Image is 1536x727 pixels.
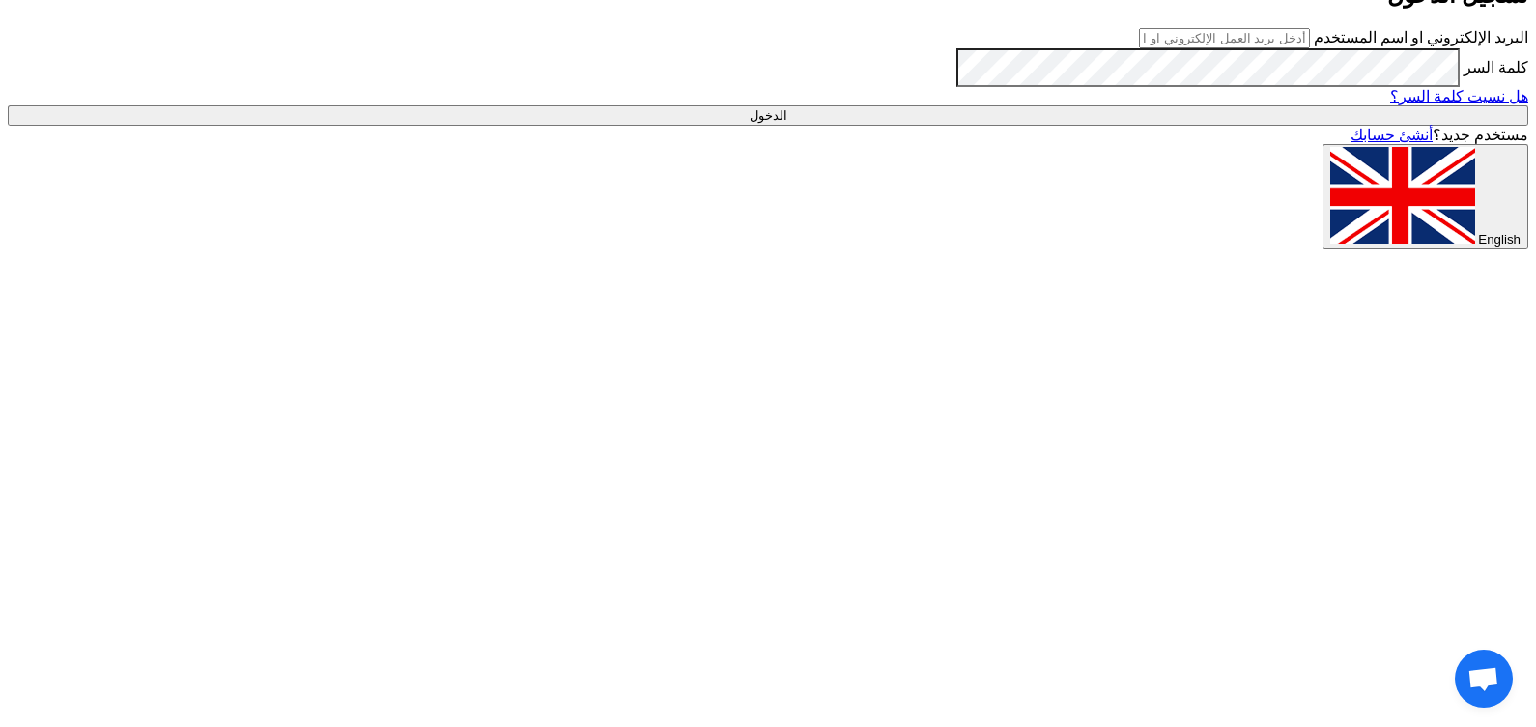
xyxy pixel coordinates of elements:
input: الدخول [8,105,1528,126]
img: en-US.png [1330,147,1475,244]
button: English [1323,144,1528,249]
label: كلمة السر [1464,59,1528,75]
a: Open chat [1455,650,1513,708]
a: هل نسيت كلمة السر؟ [1390,88,1528,104]
label: البريد الإلكتروني او اسم المستخدم [1314,29,1528,45]
span: English [1478,232,1521,247]
a: أنشئ حسابك [1351,127,1433,143]
div: مستخدم جديد؟ [8,126,1528,144]
input: أدخل بريد العمل الإلكتروني او اسم المستخدم الخاص بك ... [1139,28,1310,48]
